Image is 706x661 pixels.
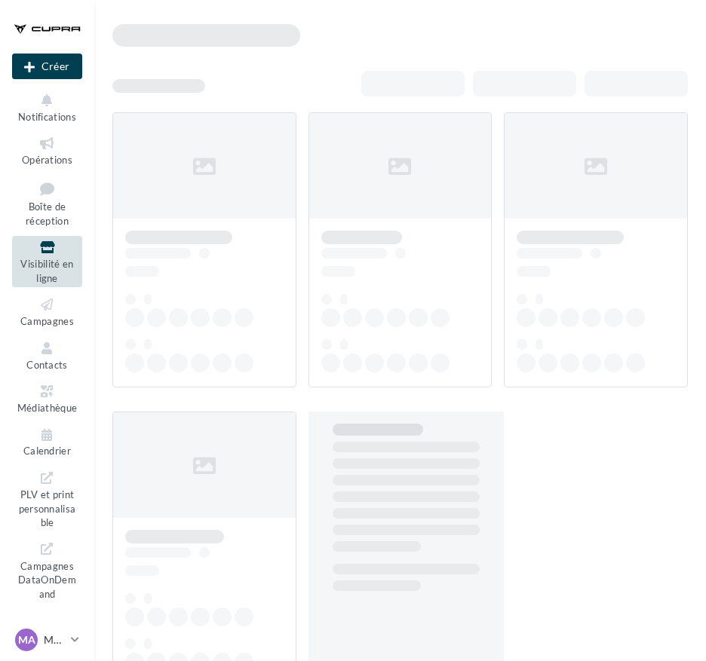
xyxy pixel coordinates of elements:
[20,258,73,284] span: Visibilité en ligne
[18,632,35,647] span: MA
[12,626,82,654] a: MA MAELYS AUVRAY
[20,315,74,327] span: Campagnes
[12,54,82,79] div: Nouvelle campagne
[12,424,82,461] a: Calendrier
[26,359,68,371] span: Contacts
[12,176,82,231] a: Boîte de réception
[12,293,82,330] a: Campagnes
[17,402,78,414] span: Médiathèque
[12,380,82,417] a: Médiathèque
[44,632,65,647] p: MAELYS AUVRAY
[12,54,82,79] button: Créer
[22,154,72,166] span: Opérations
[26,200,69,227] span: Boîte de réception
[18,111,76,123] span: Notifications
[12,89,82,126] button: Notifications
[12,337,82,374] a: Contacts
[12,467,82,532] a: PLV et print personnalisable
[12,132,82,169] a: Opérations
[12,236,82,287] a: Visibilité en ligne
[12,537,82,603] a: Campagnes DataOnDemand
[18,557,76,600] span: Campagnes DataOnDemand
[19,485,76,528] span: PLV et print personnalisable
[23,445,71,457] span: Calendrier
